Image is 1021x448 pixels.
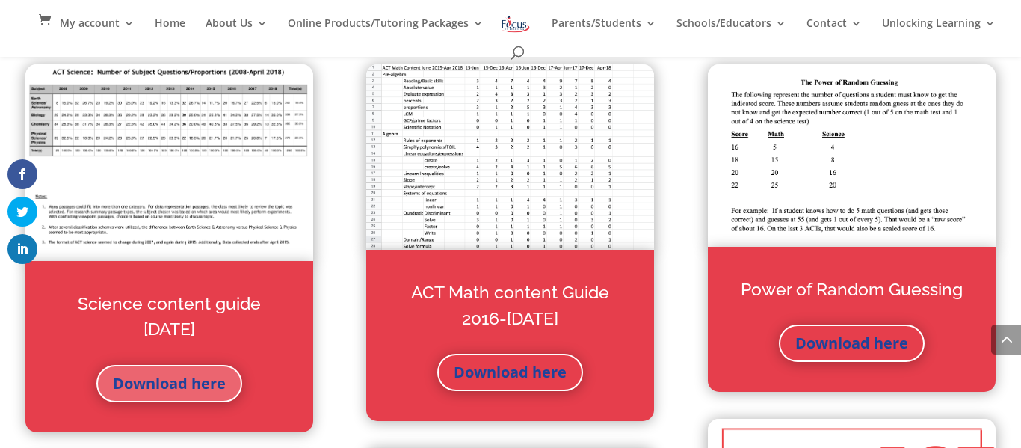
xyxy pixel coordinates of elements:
a: Download here [779,325,925,362]
h2: Power of Random Guessing [738,277,966,310]
a: TAC Reading PP for Resources page [25,247,313,265]
a: Download here [96,365,242,402]
h2: Science content guide [DATE] [55,291,283,350]
img: Screen Shot 2021-07-02 at 12.19.22 PM [708,64,996,247]
a: Parents/Students [552,18,656,43]
a: Online Products/Tutoring Packages [288,18,484,43]
a: TAC Reading PP for Resources page [708,233,996,251]
a: TAC Reading PP for Resources page [366,236,654,254]
img: Focus on Learning [500,13,531,35]
a: My account [60,18,135,43]
h2: ACT Math content Guide 2016-[DATE] [396,280,624,339]
a: Download here [437,354,583,391]
a: Home [155,18,185,43]
img: Screen Shot 2021-07-02 at 12.02.48 PM [366,64,654,251]
a: Contact [806,18,862,43]
a: Schools/Educators [676,18,786,43]
img: Screen Shot 2021-07-02 at 12.13.50 PM [25,64,313,261]
a: Unlocking Learning [882,18,996,43]
a: About Us [206,18,268,43]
